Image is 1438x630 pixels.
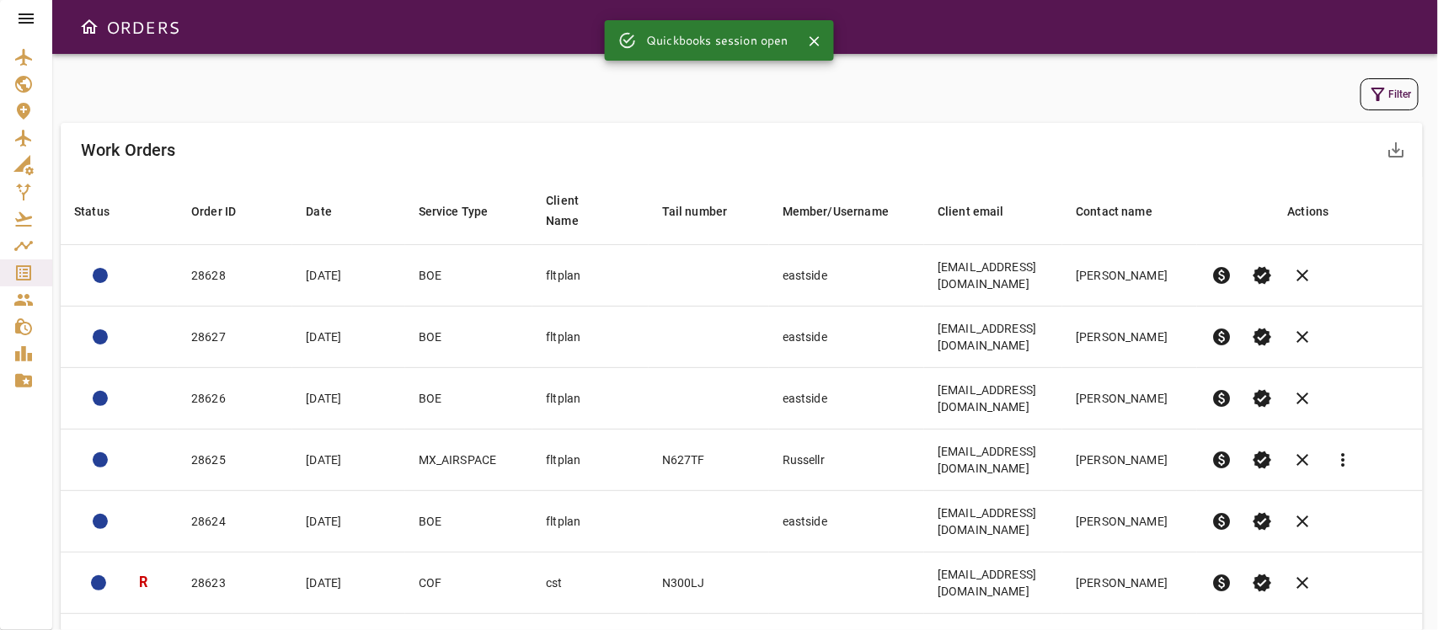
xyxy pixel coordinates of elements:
div: ACTION REQUIRED [93,329,108,344]
td: [EMAIL_ADDRESS][DOMAIN_NAME] [924,307,1062,368]
td: [EMAIL_ADDRESS][DOMAIN_NAME] [924,368,1062,430]
div: Order ID [191,201,236,222]
div: ADMIN [91,575,106,590]
td: [PERSON_NAME] [1062,245,1197,307]
span: clear [1292,511,1312,531]
div: Quickbooks session open [646,25,788,56]
div: ACTION REQUIRED [93,268,108,283]
h6: Work Orders [81,136,176,163]
td: [DATE] [292,245,404,307]
td: [EMAIL_ADDRESS][DOMAIN_NAME] [924,245,1062,307]
span: verified [1252,388,1272,408]
div: Status [74,201,110,222]
td: fltplan [532,245,648,307]
button: Reports [1323,440,1363,480]
span: Tail number [662,201,750,222]
td: 28624 [178,491,292,553]
td: [EMAIL_ADDRESS][DOMAIN_NAME] [924,553,1062,614]
td: 28627 [178,307,292,368]
td: 28628 [178,245,292,307]
span: paid [1211,388,1232,408]
div: Tail number [662,201,728,222]
span: verified [1252,450,1272,470]
h6: ORDERS [106,13,179,40]
span: Order ID [191,201,258,222]
span: verified [1252,327,1272,347]
div: Date [306,201,332,222]
td: N627TF [649,430,769,491]
button: Export [1376,130,1416,170]
button: Filter [1360,78,1419,110]
td: N300LJ [649,553,769,614]
button: Pre-Invoice order [1201,378,1242,419]
span: Service Type [419,201,511,222]
span: clear [1292,265,1312,286]
button: Set Permit Ready [1242,317,1282,357]
span: Client Name [546,190,634,231]
button: Open drawer [72,10,106,44]
button: Close [802,29,827,54]
button: Pre-Invoice order [1201,317,1242,357]
span: Status [74,201,131,222]
span: paid [1211,265,1232,286]
td: 28625 [178,430,292,491]
span: paid [1211,450,1232,470]
td: BOE [405,307,533,368]
td: [DATE] [292,491,404,553]
td: BOE [405,368,533,430]
span: verified [1252,511,1272,531]
td: fltplan [532,430,648,491]
span: Client email [938,201,1026,222]
td: fltplan [532,368,648,430]
td: BOE [405,245,533,307]
td: fltplan [532,491,648,553]
span: save_alt [1386,140,1406,160]
div: Client Name [546,190,612,231]
div: Member/Username [783,201,889,222]
span: Contact name [1076,201,1174,222]
button: Set Permit Ready [1242,255,1282,296]
td: Russellr [769,430,924,491]
td: [DATE] [292,307,404,368]
div: ACTION REQUIRED [93,391,108,406]
button: Cancel order [1282,255,1323,296]
td: [DATE] [292,553,404,614]
td: MX_AIRSPACE [405,430,533,491]
button: Cancel order [1282,501,1323,542]
td: eastside [769,368,924,430]
td: [PERSON_NAME] [1062,307,1197,368]
td: COF [405,553,533,614]
td: BOE [405,491,533,553]
div: Client email [938,201,1004,222]
td: [PERSON_NAME] [1062,368,1197,430]
h3: R [139,573,147,592]
span: paid [1211,573,1232,593]
td: 28626 [178,368,292,430]
span: clear [1292,327,1312,347]
button: Set Permit Ready [1242,440,1282,480]
div: ACTION REQUIRED [93,452,108,467]
button: Cancel order [1282,563,1323,603]
button: Pre-Invoice order [1201,501,1242,542]
span: more_vert [1333,450,1353,470]
div: Contact name [1076,201,1152,222]
td: [EMAIL_ADDRESS][DOMAIN_NAME] [924,491,1062,553]
td: fltplan [532,307,648,368]
button: Cancel order [1282,440,1323,480]
td: [PERSON_NAME] [1062,491,1197,553]
button: Cancel order [1282,317,1323,357]
button: Set Permit Ready [1242,501,1282,542]
td: [EMAIL_ADDRESS][DOMAIN_NAME] [924,430,1062,491]
span: verified [1252,265,1272,286]
button: Pre-Invoice order [1201,255,1242,296]
td: [DATE] [292,430,404,491]
td: eastside [769,307,924,368]
span: paid [1211,511,1232,531]
div: ACTION REQUIRED [93,514,108,529]
span: paid [1211,327,1232,347]
span: Member/Username [783,201,911,222]
td: eastside [769,491,924,553]
td: [PERSON_NAME] [1062,553,1197,614]
button: Pre-Invoice order [1201,563,1242,603]
button: Set Permit Ready [1242,378,1282,419]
